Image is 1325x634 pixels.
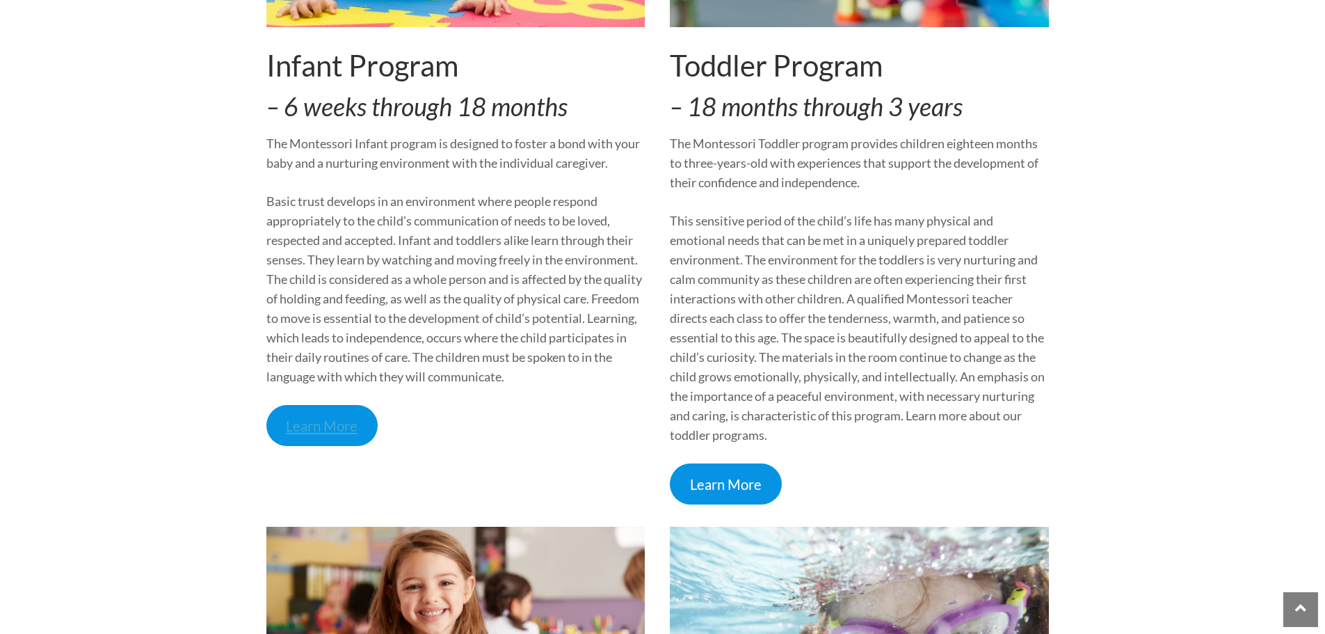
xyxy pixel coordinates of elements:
a: Learn More [670,463,782,505]
p: Basic trust develops in an environment where people respond appropriately to the child’s communic... [266,191,645,386]
p: The Montessori Infant program is designed to foster a bond with your baby and a nurturing environ... [266,134,645,173]
em: – 18 months through 3 years [670,91,963,122]
p: The Montessori Toddler program provides children eighteen months to three-years-old with experien... [670,134,1049,192]
h2: Toddler Program [670,48,1049,83]
h2: Infant Program [266,48,645,83]
em: – 6 weeks through 18 months [266,91,568,122]
p: This sensitive period of the child’s life has many physical and emotional needs that can be met i... [670,211,1049,445]
a: Learn More [266,405,378,446]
